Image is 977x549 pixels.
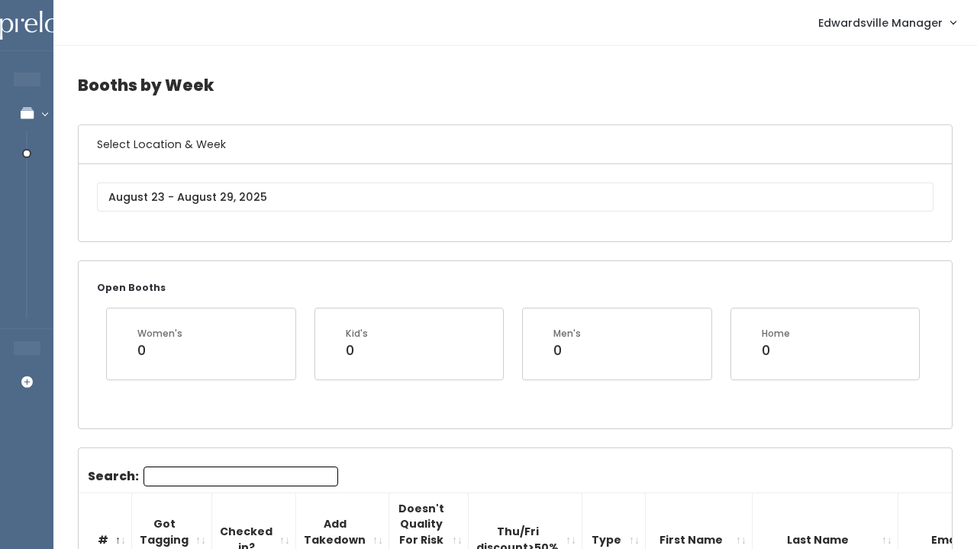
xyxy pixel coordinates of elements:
[762,341,790,360] div: 0
[97,182,933,212] input: August 23 - August 29, 2025
[818,15,943,31] span: Edwardsville Manager
[346,341,368,360] div: 0
[137,341,182,360] div: 0
[346,327,368,341] div: Kid's
[553,327,581,341] div: Men's
[79,125,952,164] h6: Select Location & Week
[78,64,953,106] h4: Booths by Week
[97,281,166,294] small: Open Booths
[762,327,790,341] div: Home
[553,341,581,360] div: 0
[88,467,338,486] label: Search:
[137,327,182,341] div: Women's
[803,6,971,39] a: Edwardsville Manager
[143,467,338,486] input: Search:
